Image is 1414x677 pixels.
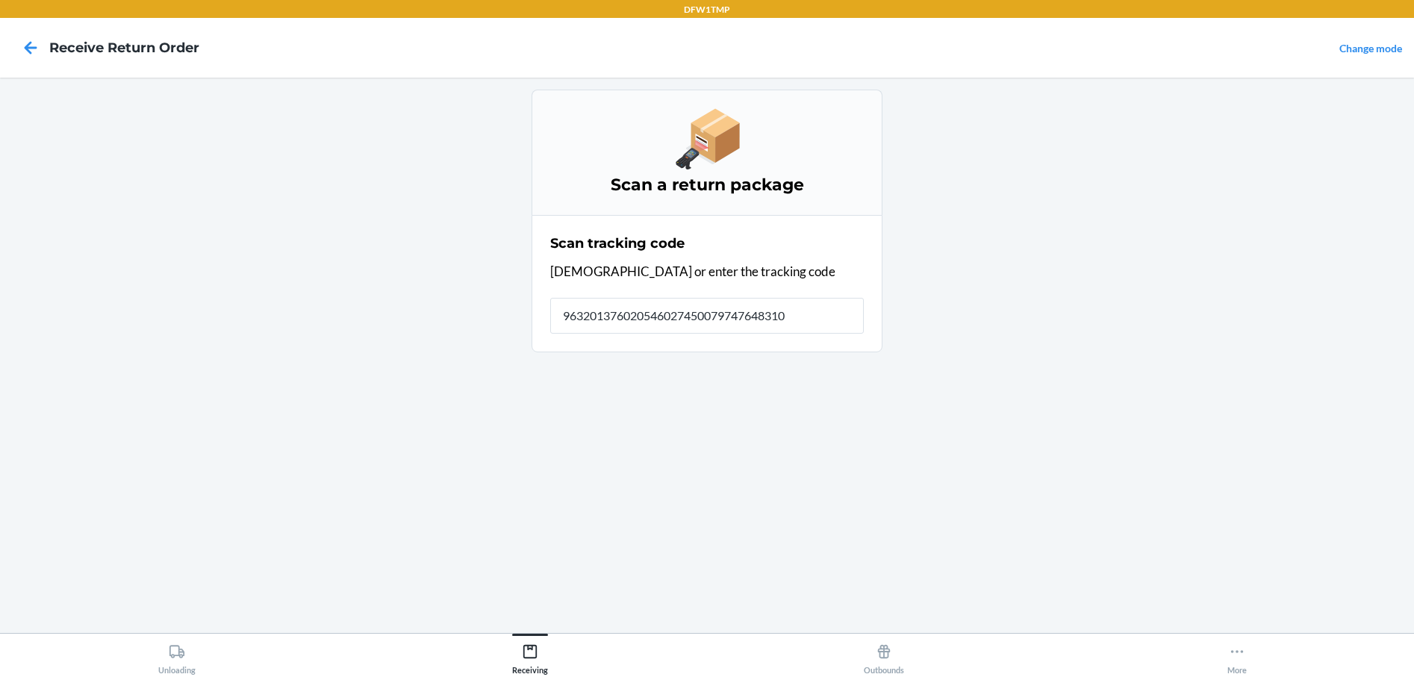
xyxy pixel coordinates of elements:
[550,234,685,253] h2: Scan tracking code
[512,637,548,675] div: Receiving
[550,173,864,197] h3: Scan a return package
[1227,637,1247,675] div: More
[49,38,199,57] h4: Receive Return Order
[864,637,904,675] div: Outbounds
[1339,42,1402,54] a: Change mode
[684,3,730,16] p: DFW1TMP
[550,298,864,334] input: Tracking code
[354,634,708,675] button: Receiving
[158,637,196,675] div: Unloading
[550,262,864,281] p: [DEMOGRAPHIC_DATA] or enter the tracking code
[707,634,1061,675] button: Outbounds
